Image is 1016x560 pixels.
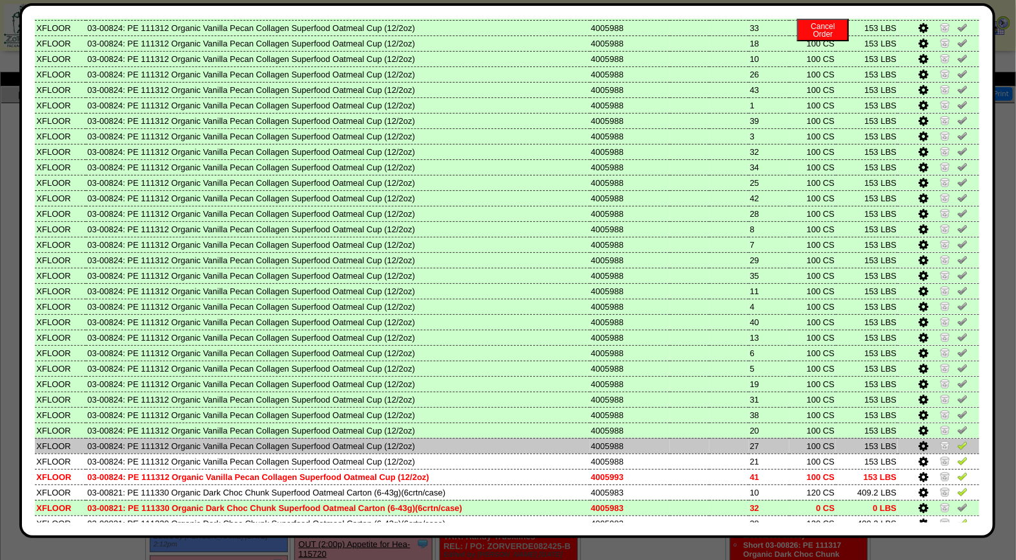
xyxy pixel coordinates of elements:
td: 1 [749,97,789,113]
td: 153 LBS [836,469,898,485]
td: XFLOOR [35,252,86,268]
img: Un-Verify Pick [957,208,968,218]
td: 11 [749,283,789,299]
img: Un-Verify Pick [957,285,968,295]
td: 100 CS [789,423,836,438]
img: Zero Item and Verify [940,394,950,404]
td: 26 [749,66,789,82]
td: 4005988 [590,407,671,423]
td: 4005988 [590,268,671,283]
td: XFLOOR [35,283,86,299]
img: Verify Pick [957,440,968,450]
img: Verify Pick [957,517,968,528]
img: Un-Verify Pick [957,254,968,265]
td: 100 CS [789,438,836,454]
img: Zero Item and Verify [940,440,950,450]
img: Zero Item and Verify [940,254,950,265]
td: 4005988 [590,35,671,51]
td: 03-00824: PE 111312 Organic Vanilla Pecan Collagen Superfood Oatmeal Cup (12/2oz) [86,345,589,361]
td: 100 CS [789,82,836,97]
td: 4005988 [590,66,671,82]
td: 153 LBS [836,314,898,330]
img: Un-Verify Pick [957,192,968,203]
img: Zero Item and Verify [940,161,950,172]
td: 32 [749,500,789,515]
td: XFLOOR [35,175,86,190]
td: 100 CS [789,20,836,35]
td: XFLOOR [35,268,86,283]
td: 153 LBS [836,144,898,159]
img: Un-Verify Pick [957,378,968,388]
td: 03-00824: PE 111312 Organic Vanilla Pecan Collagen Superfood Oatmeal Cup (12/2oz) [86,128,589,144]
td: 153 LBS [836,20,898,35]
img: Un-Verify Pick [957,53,968,63]
td: XFLOOR [35,345,86,361]
img: Un-Verify Pick [957,223,968,234]
td: 03-00824: PE 111312 Organic Vanilla Pecan Collagen Superfood Oatmeal Cup (12/2oz) [86,20,589,35]
td: 153 LBS [836,237,898,252]
td: 153 LBS [836,82,898,97]
td: 100 CS [789,345,836,361]
td: 3 [749,128,789,144]
td: 100 CS [789,237,836,252]
td: 4005988 [590,283,671,299]
td: 153 LBS [836,190,898,206]
img: Zero Item and Verify [940,192,950,203]
td: 03-00824: PE 111312 Organic Vanilla Pecan Collagen Superfood Oatmeal Cup (12/2oz) [86,82,589,97]
img: Un-Verify Pick [957,270,968,280]
img: Zero Item and Verify [940,517,950,528]
td: 4005988 [590,392,671,407]
td: 153 LBS [836,268,898,283]
td: 19 [749,376,789,392]
td: XFLOOR [35,159,86,175]
td: 153 LBS [836,299,898,314]
img: Un-Verify Pick [957,425,968,435]
img: Zero Item and Verify [940,301,950,311]
td: 03-00824: PE 111312 Organic Vanilla Pecan Collagen Superfood Oatmeal Cup (12/2oz) [86,144,589,159]
td: XFLOOR [35,190,86,206]
td: 10 [749,485,789,500]
td: 03-00824: PE 111312 Organic Vanilla Pecan Collagen Superfood Oatmeal Cup (12/2oz) [86,438,589,454]
td: 03-00821: PE 111330 Organic Dark Choc Chunk Superfood Oatmeal Carton (6-43g)(6crtn/case) [86,485,589,500]
td: 03-00824: PE 111312 Organic Vanilla Pecan Collagen Superfood Oatmeal Cup (12/2oz) [86,221,589,237]
img: Un-Verify Pick [957,394,968,404]
td: 4005988 [590,221,671,237]
td: 4005988 [590,97,671,113]
td: 153 LBS [836,206,898,221]
td: 100 CS [789,190,836,206]
td: 4005988 [590,438,671,454]
td: 153 LBS [836,407,898,423]
td: 153 LBS [836,113,898,128]
td: XFLOOR [35,299,86,314]
td: 03-00824: PE 111312 Organic Vanilla Pecan Collagen Superfood Oatmeal Cup (12/2oz) [86,376,589,392]
td: 03-00824: PE 111312 Organic Vanilla Pecan Collagen Superfood Oatmeal Cup (12/2oz) [86,190,589,206]
td: XFLOOR [35,515,86,531]
td: 153 LBS [836,454,898,469]
img: Un-Verify Pick [957,22,968,32]
td: 153 LBS [836,330,898,345]
td: 38 [749,407,789,423]
td: 43 [749,82,789,97]
td: 31 [749,392,789,407]
td: 28 [749,206,789,221]
td: 4005988 [590,299,671,314]
td: 4005988 [590,190,671,206]
td: 120 CS [789,515,836,531]
img: Un-Verify Pick [957,161,968,172]
img: Zero Item and Verify [940,53,950,63]
td: XFLOOR [35,66,86,82]
img: Zero Item and Verify [940,455,950,466]
td: 4005988 [590,144,671,159]
td: 42 [749,190,789,206]
img: Un-Verify Pick [957,502,968,512]
td: 4005988 [590,252,671,268]
img: Zero Item and Verify [940,285,950,295]
td: 03-00824: PE 111312 Organic Vanilla Pecan Collagen Superfood Oatmeal Cup (12/2oz) [86,268,589,283]
img: Un-Verify Pick [957,301,968,311]
img: Verify Pick [957,455,968,466]
img: Un-Verify Pick [957,409,968,419]
td: 03-00824: PE 111312 Organic Vanilla Pecan Collagen Superfood Oatmeal Cup (12/2oz) [86,175,589,190]
td: 03-00824: PE 111312 Organic Vanilla Pecan Collagen Superfood Oatmeal Cup (12/2oz) [86,454,589,469]
td: 100 CS [789,35,836,51]
img: Zero Item and Verify [940,332,950,342]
